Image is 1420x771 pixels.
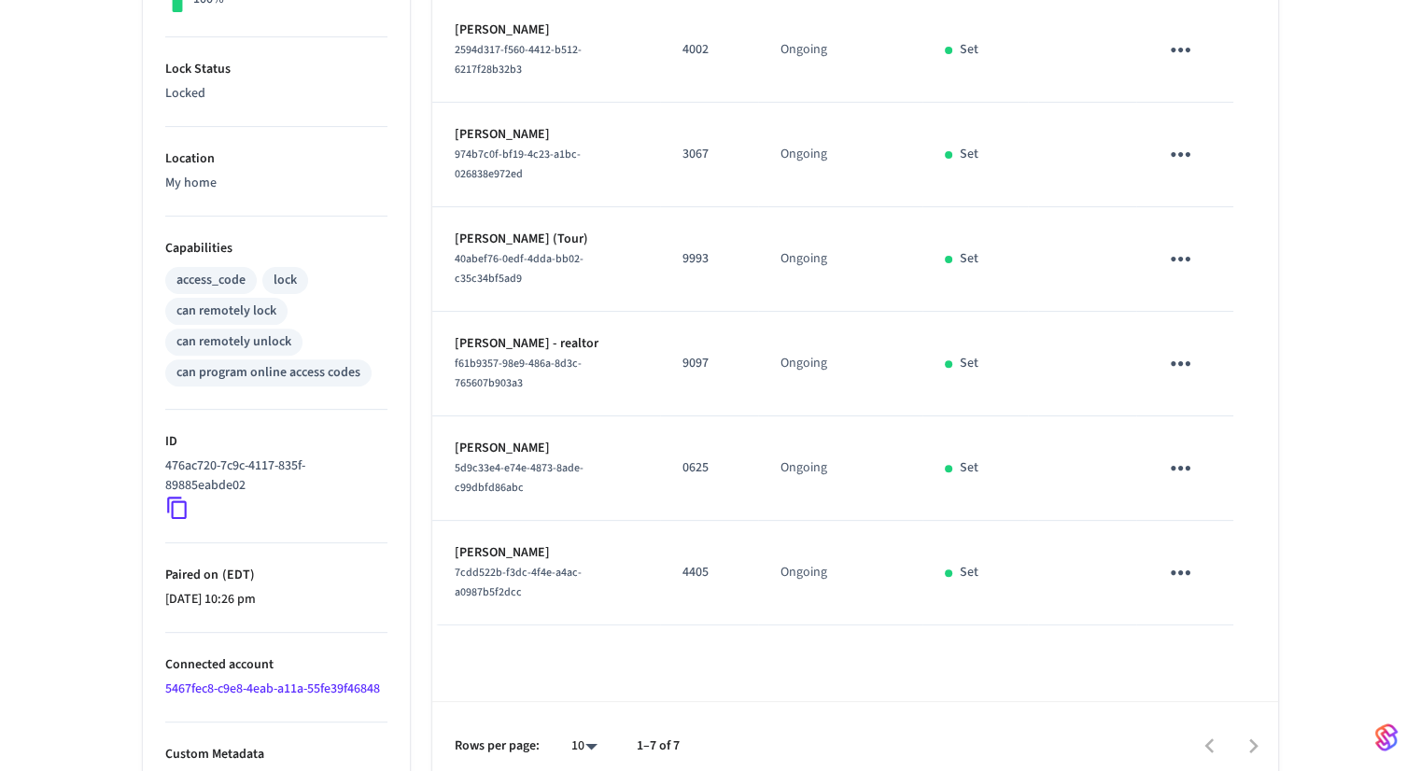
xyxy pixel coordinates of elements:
[455,543,638,563] p: [PERSON_NAME]
[562,733,607,760] div: 10
[455,439,638,458] p: [PERSON_NAME]
[176,332,291,352] div: can remotely unlock
[165,239,387,259] p: Capabilities
[165,432,387,452] p: ID
[455,125,638,145] p: [PERSON_NAME]
[165,84,387,104] p: Locked
[960,40,978,60] p: Set
[455,147,581,182] span: 974b7c0f-bf19-4c23-a1bc-026838e972ed
[960,249,978,269] p: Set
[960,145,978,164] p: Set
[455,460,583,496] span: 5d9c33e4-e74e-4873-8ade-c99dbfd86abc
[758,312,922,416] td: Ongoing
[274,271,297,290] div: lock
[637,736,680,756] p: 1–7 of 7
[165,680,380,698] a: 5467fec8-c9e8-4eab-a11a-55fe39f46848
[682,145,736,164] p: 3067
[455,42,582,77] span: 2594d317-f560-4412-b512-6217f28b32b3
[455,251,583,287] span: 40abef76-0edf-4dda-bb02-c35c34bf5ad9
[960,354,978,373] p: Set
[165,174,387,193] p: My home
[1375,722,1398,752] img: SeamLogoGradient.69752ec5.svg
[960,563,978,582] p: Set
[455,565,582,600] span: 7cdd522b-f3dc-4f4e-a4ac-a0987b5f2dcc
[165,60,387,79] p: Lock Status
[682,249,736,269] p: 9993
[455,736,540,756] p: Rows per page:
[176,271,246,290] div: access_code
[176,301,276,321] div: can remotely lock
[455,356,582,391] span: f61b9357-98e9-486a-8d3c-765607b903a3
[758,521,922,625] td: Ongoing
[758,103,922,207] td: Ongoing
[176,363,360,383] div: can program online access codes
[960,458,978,478] p: Set
[165,745,387,764] p: Custom Metadata
[165,566,387,585] p: Paired on
[218,566,255,584] span: ( EDT )
[682,458,736,478] p: 0625
[165,456,380,496] p: 476ac720-7c9c-4117-835f-89885eabde02
[682,563,736,582] p: 4405
[455,21,638,40] p: [PERSON_NAME]
[758,207,922,312] td: Ongoing
[682,354,736,373] p: 9097
[165,590,387,610] p: [DATE] 10:26 pm
[758,416,922,521] td: Ongoing
[455,230,638,249] p: [PERSON_NAME] (Tour)
[455,334,638,354] p: [PERSON_NAME] - realtor
[165,149,387,169] p: Location
[165,655,387,675] p: Connected account
[682,40,736,60] p: 4002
